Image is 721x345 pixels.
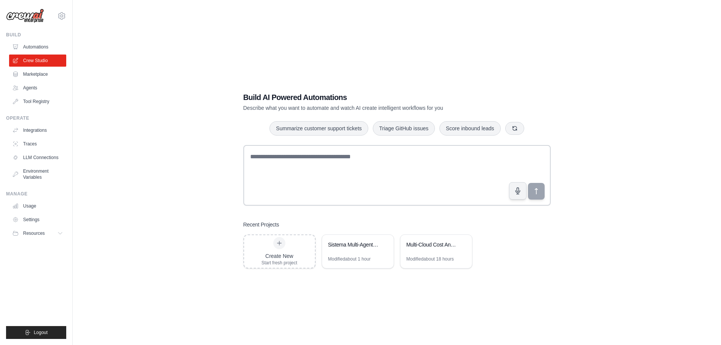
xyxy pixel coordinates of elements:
[9,200,66,212] a: Usage
[6,115,66,121] div: Operate
[328,241,380,248] div: Sistema Multi-Agentes Cloud Comparativo AWS vs GCP
[6,32,66,38] div: Build
[509,182,526,200] button: Click to speak your automation idea
[6,326,66,339] button: Logout
[243,221,279,228] h3: Recent Projects
[9,82,66,94] a: Agents
[9,124,66,136] a: Integrations
[243,104,498,112] p: Describe what you want to automate and watch AI create intelligent workflows for you
[9,55,66,67] a: Crew Studio
[406,256,454,262] div: Modified about 18 hours
[262,260,297,266] div: Start fresh project
[9,227,66,239] button: Resources
[9,214,66,226] a: Settings
[505,122,524,135] button: Get new suggestions
[9,151,66,164] a: LLM Connections
[262,252,297,260] div: Create New
[34,329,48,336] span: Logout
[9,165,66,183] a: Environment Variables
[9,68,66,80] a: Marketplace
[243,92,498,103] h1: Build AI Powered Automations
[269,121,368,136] button: Summarize customer support tickets
[9,95,66,108] a: Tool Registry
[6,191,66,197] div: Manage
[406,241,458,248] div: Multi-Cloud Cost Analysis System
[23,230,45,236] span: Resources
[6,9,44,23] img: Logo
[9,138,66,150] a: Traces
[9,41,66,53] a: Automations
[439,121,501,136] button: Score inbound leads
[373,121,435,136] button: Triage GitHub issues
[328,256,371,262] div: Modified about 1 hour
